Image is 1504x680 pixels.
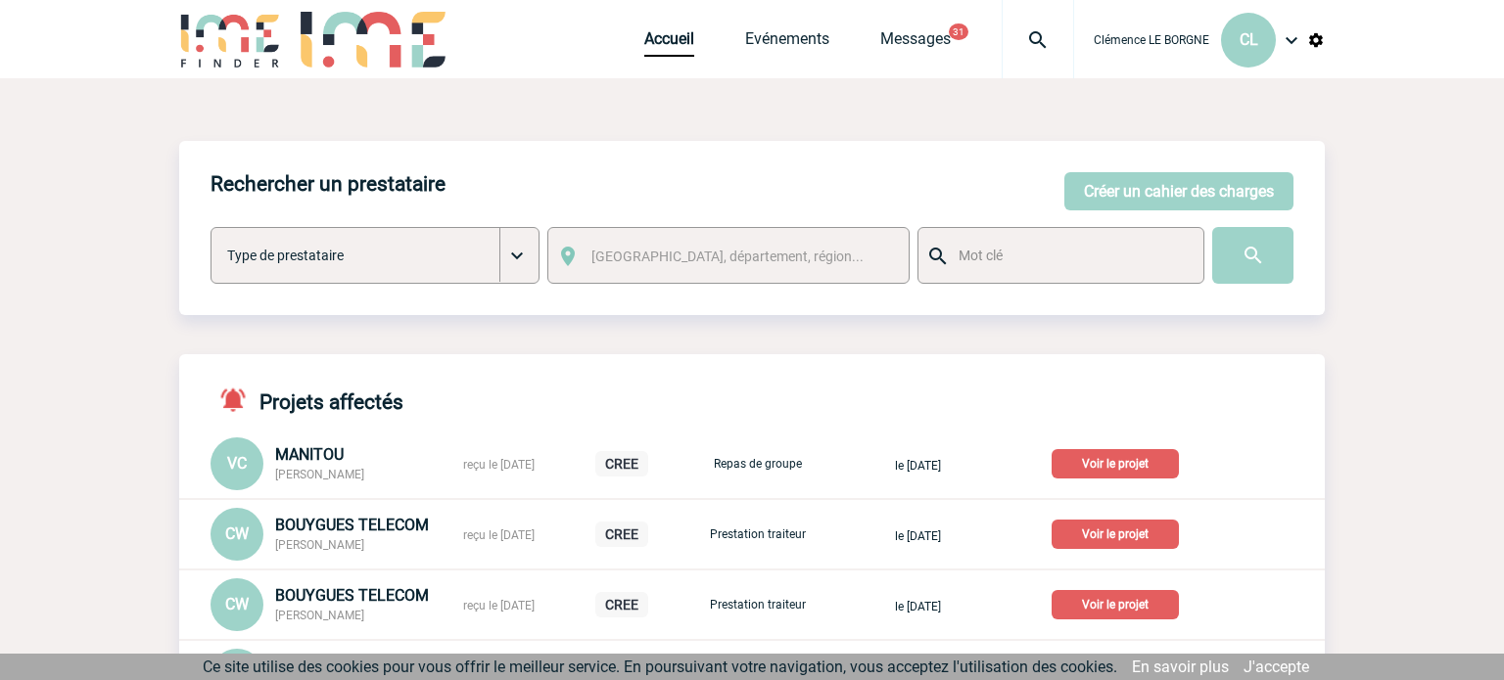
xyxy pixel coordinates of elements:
[227,454,247,473] span: VC
[595,451,648,476] p: CREE
[644,29,694,57] a: Accueil
[709,598,807,612] p: Prestation traiteur
[954,243,1186,268] input: Mot clé
[895,529,941,543] span: le [DATE]
[595,592,648,617] p: CREE
[218,385,259,414] img: notifications-active-24-px-r.png
[591,249,864,264] span: [GEOGRAPHIC_DATA], département, région...
[275,445,344,464] span: MANITOU
[1052,453,1187,472] a: Voir le projet
[709,457,807,471] p: Repas de groupe
[1052,594,1187,612] a: Voir le projet
[1052,523,1187,542] a: Voir le projet
[275,468,364,481] span: [PERSON_NAME]
[1240,30,1258,49] span: CL
[275,538,364,552] span: [PERSON_NAME]
[211,172,446,196] h4: Rechercher un prestataire
[745,29,829,57] a: Evénements
[463,458,535,472] span: reçu le [DATE]
[463,528,535,542] span: reçu le [DATE]
[1094,33,1209,47] span: Clémence LE BORGNE
[1052,590,1179,619] p: Voir le projet
[463,599,535,612] span: reçu le [DATE]
[203,657,1117,676] span: Ce site utilise des cookies pour vous offrir le meilleur service. En poursuivant votre navigation...
[895,459,941,473] span: le [DATE]
[1052,449,1179,478] p: Voir le projet
[225,524,249,543] span: CW
[949,23,968,40] button: 31
[275,586,429,605] span: BOUYGUES TELECOM
[1132,657,1229,676] a: En savoir plus
[211,385,403,414] h4: Projets affectés
[1052,520,1179,549] p: Voir le projet
[275,516,429,534] span: BOUYGUES TELECOM
[1244,657,1309,676] a: J'accepte
[225,595,249,613] span: CW
[880,29,951,57] a: Messages
[275,609,364,622] span: [PERSON_NAME]
[595,521,648,547] p: CREE
[179,12,281,68] img: IME-Finder
[709,527,807,541] p: Prestation traiteur
[895,600,941,613] span: le [DATE]
[1212,227,1293,284] input: Submit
